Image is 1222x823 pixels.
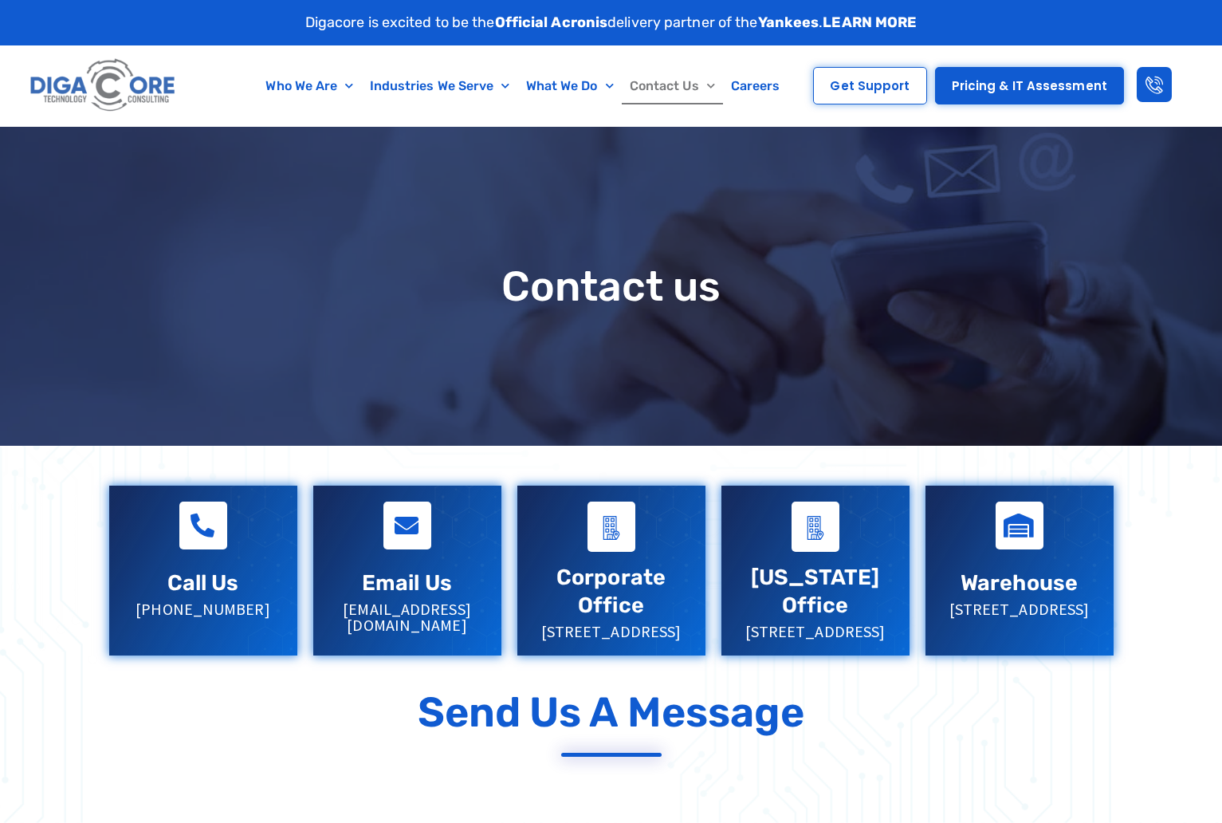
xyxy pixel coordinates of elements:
nav: Menu [245,68,800,104]
strong: Official Acronis [495,14,608,31]
a: What We Do [518,68,622,104]
p: Send Us a Message [418,687,805,737]
a: Pricing & IT Assessment [935,67,1124,104]
a: Virginia Office [792,502,839,551]
a: Warehouse [961,570,1078,596]
a: Get Support [813,67,926,104]
p: [STREET_ADDRESS] [737,624,894,640]
a: [US_STATE] Office [751,565,880,618]
strong: Yankees [758,14,819,31]
a: Warehouse [996,502,1043,549]
a: Careers [723,68,788,104]
a: Corporate Office [556,565,666,618]
span: Get Support [830,80,910,92]
h1: Contact us [101,264,1122,309]
p: Digacore is excited to be the delivery partner of the . [305,12,917,33]
a: Email Us [362,570,452,596]
p: [STREET_ADDRESS] [941,601,1098,617]
a: Contact Us [622,68,723,104]
a: Call Us [167,570,239,596]
a: Who We Are [257,68,361,104]
p: [STREET_ADDRESS] [533,624,690,640]
a: Email Us [383,502,431,549]
span: Pricing & IT Assessment [952,80,1107,92]
a: LEARN MORE [823,14,917,31]
p: [PHONE_NUMBER] [125,601,281,617]
a: Call Us [179,502,227,549]
img: Digacore logo 1 [26,53,180,118]
a: Corporate Office [587,502,635,551]
p: [EMAIL_ADDRESS][DOMAIN_NAME] [329,601,485,633]
a: Industries We Serve [362,68,518,104]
